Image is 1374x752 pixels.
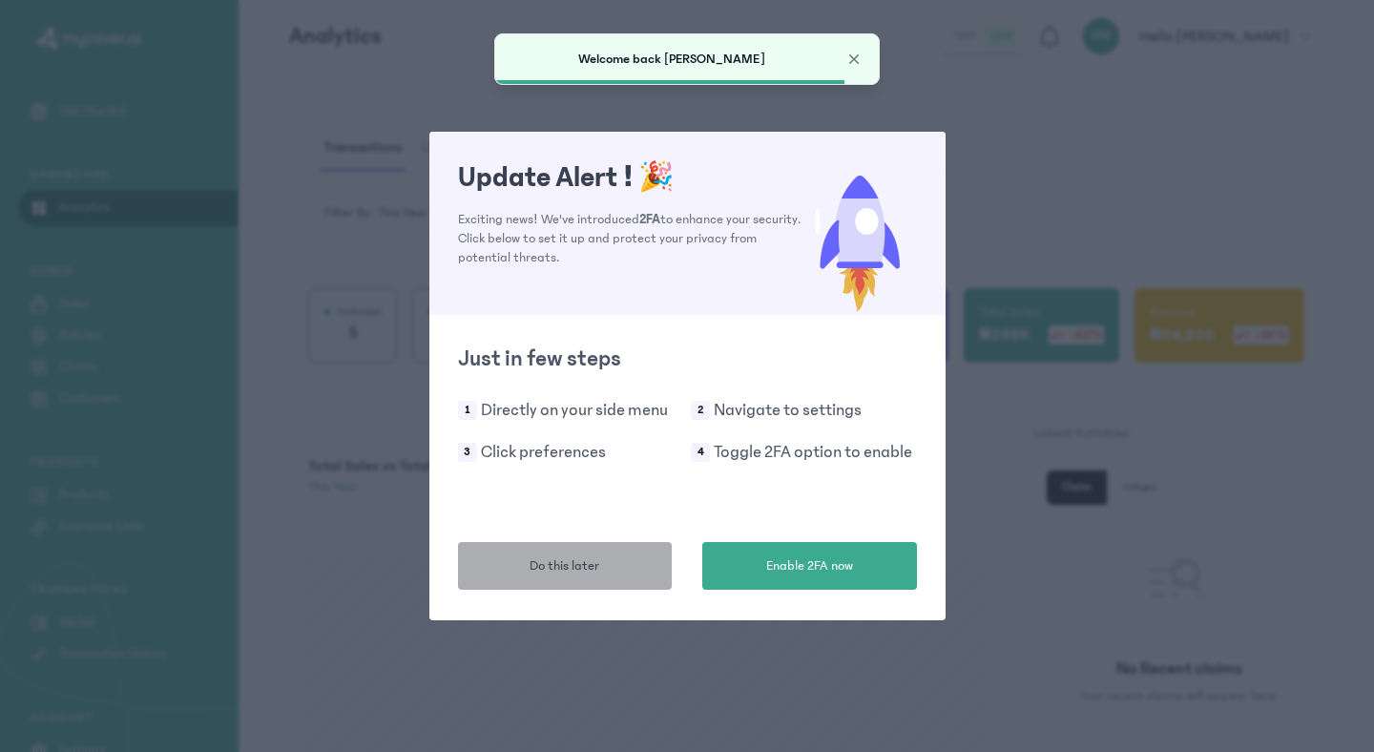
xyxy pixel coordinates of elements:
[714,397,862,424] p: Navigate to settings
[530,556,599,576] span: Do this later
[458,210,802,267] p: Exciting news! We've introduced to enhance your security. Click below to set it up and protect yo...
[766,556,853,576] span: Enable 2FA now
[714,439,912,466] p: Toggle 2FA option to enable
[458,401,477,420] span: 1
[691,401,710,420] span: 2
[458,160,802,195] h1: Update Alert !
[702,542,917,590] button: Enable 2FA now
[458,344,917,374] h2: Just in few steps
[691,443,710,462] span: 4
[458,443,477,462] span: 3
[458,542,673,590] button: Do this later
[638,161,674,194] span: 🎉
[481,397,668,424] p: Directly on your side menu
[578,52,765,67] span: Welcome back [PERSON_NAME]
[844,50,864,69] button: Close
[481,439,606,466] p: Click preferences
[639,212,660,227] span: 2FA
